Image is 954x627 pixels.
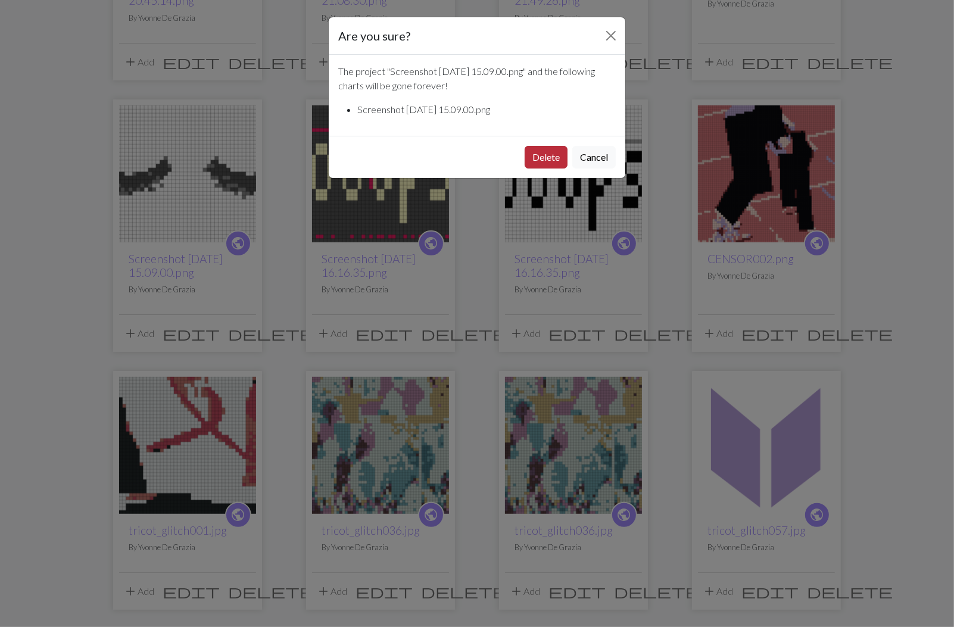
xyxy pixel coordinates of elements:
[572,146,616,169] button: Cancel
[357,102,616,117] li: Screenshot [DATE] 15.09.00.png
[601,26,621,45] button: Close
[338,27,410,45] h5: Are you sure?
[338,64,616,93] p: The project " Screenshot [DATE] 15.09.00.png " and the following charts will be gone forever!
[525,146,568,169] button: Delete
